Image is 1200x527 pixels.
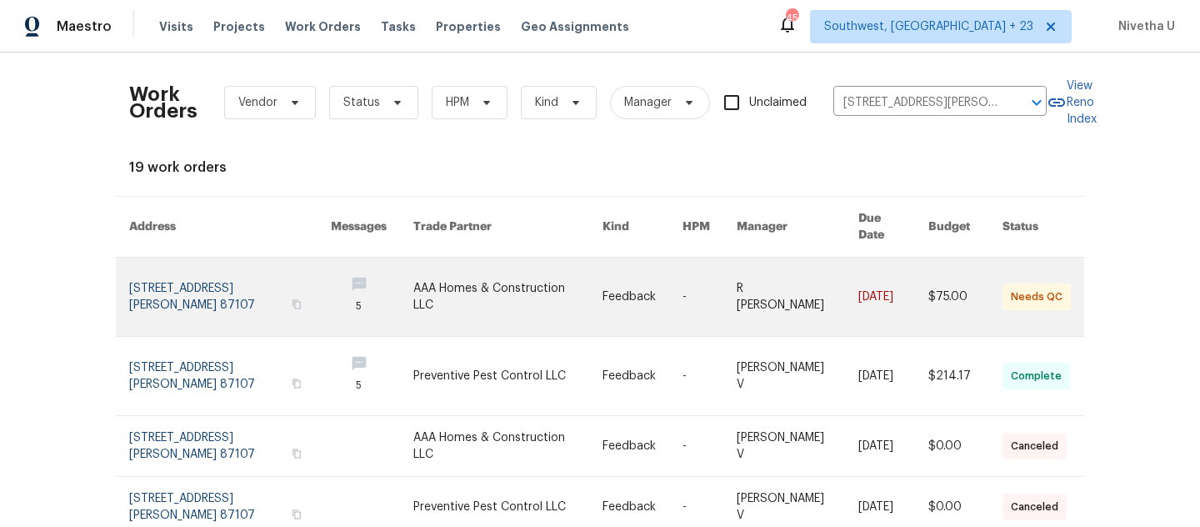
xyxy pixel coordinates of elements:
[400,197,589,258] th: Trade Partner
[289,446,304,461] button: Copy Address
[436,18,501,35] span: Properties
[213,18,265,35] span: Projects
[159,18,193,35] span: Visits
[129,159,1071,176] div: 19 work orders
[1112,18,1175,35] span: Nivetha U
[446,94,469,111] span: HPM
[833,90,1000,116] input: Enter in an address
[238,94,277,111] span: Vendor
[669,416,723,477] td: -
[589,416,669,477] td: Feedback
[669,258,723,337] td: -
[989,197,1084,258] th: Status
[786,10,797,27] div: 457
[669,337,723,416] td: -
[1047,78,1097,128] a: View Reno Index
[285,18,361,35] span: Work Orders
[57,18,112,35] span: Maestro
[845,197,915,258] th: Due Date
[400,416,589,477] td: AAA Homes & Construction LLC
[723,258,846,337] td: R [PERSON_NAME]
[289,297,304,312] button: Copy Address
[749,94,807,112] span: Unclaimed
[589,258,669,337] td: Feedback
[381,21,416,33] span: Tasks
[624,94,672,111] span: Manager
[915,197,989,258] th: Budget
[589,197,669,258] th: Kind
[535,94,558,111] span: Kind
[723,416,846,477] td: [PERSON_NAME] V
[589,337,669,416] td: Feedback
[129,86,197,119] h2: Work Orders
[400,258,589,337] td: AAA Homes & Construction LLC
[669,197,723,258] th: HPM
[400,337,589,416] td: Preventive Pest Control LLC
[723,197,846,258] th: Manager
[343,94,380,111] span: Status
[289,376,304,391] button: Copy Address
[824,18,1033,35] span: Southwest, [GEOGRAPHIC_DATA] + 23
[723,337,846,416] td: [PERSON_NAME] V
[1025,91,1048,114] button: Open
[521,18,629,35] span: Geo Assignments
[116,197,317,258] th: Address
[289,507,304,522] button: Copy Address
[317,197,400,258] th: Messages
